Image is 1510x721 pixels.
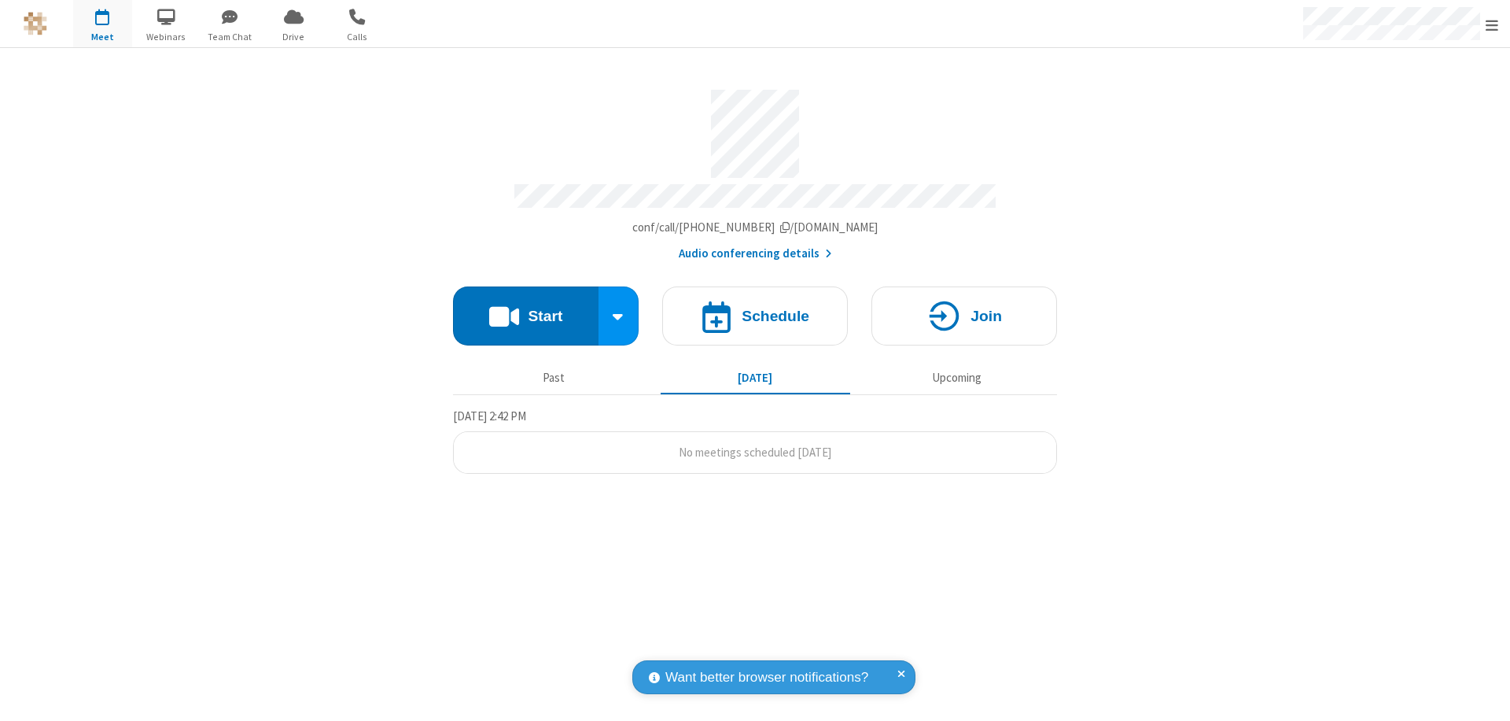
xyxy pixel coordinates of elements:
[453,78,1057,263] section: Account details
[662,287,848,346] button: Schedule
[661,363,850,393] button: [DATE]
[679,445,831,460] span: No meetings scheduled [DATE]
[24,12,47,35] img: QA Selenium DO NOT DELETE OR CHANGE
[632,219,878,237] button: Copy my meeting room linkCopy my meeting room link
[632,220,878,235] span: Copy my meeting room link
[679,245,832,263] button: Audio conferencing details
[1471,680,1498,710] iframe: Chat
[871,287,1057,346] button: Join
[264,30,323,44] span: Drive
[742,309,809,324] h4: Schedule
[665,667,868,688] span: Want better browser notifications?
[73,30,132,44] span: Meet
[598,287,639,346] div: Start conference options
[862,363,1051,393] button: Upcoming
[453,407,1057,475] section: Today's Meetings
[201,30,260,44] span: Team Chat
[328,30,387,44] span: Calls
[453,287,598,346] button: Start
[528,309,562,324] h4: Start
[453,409,526,423] span: [DATE] 2:42 PM
[137,30,196,44] span: Webinars
[459,363,649,393] button: Past
[970,309,1002,324] h4: Join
